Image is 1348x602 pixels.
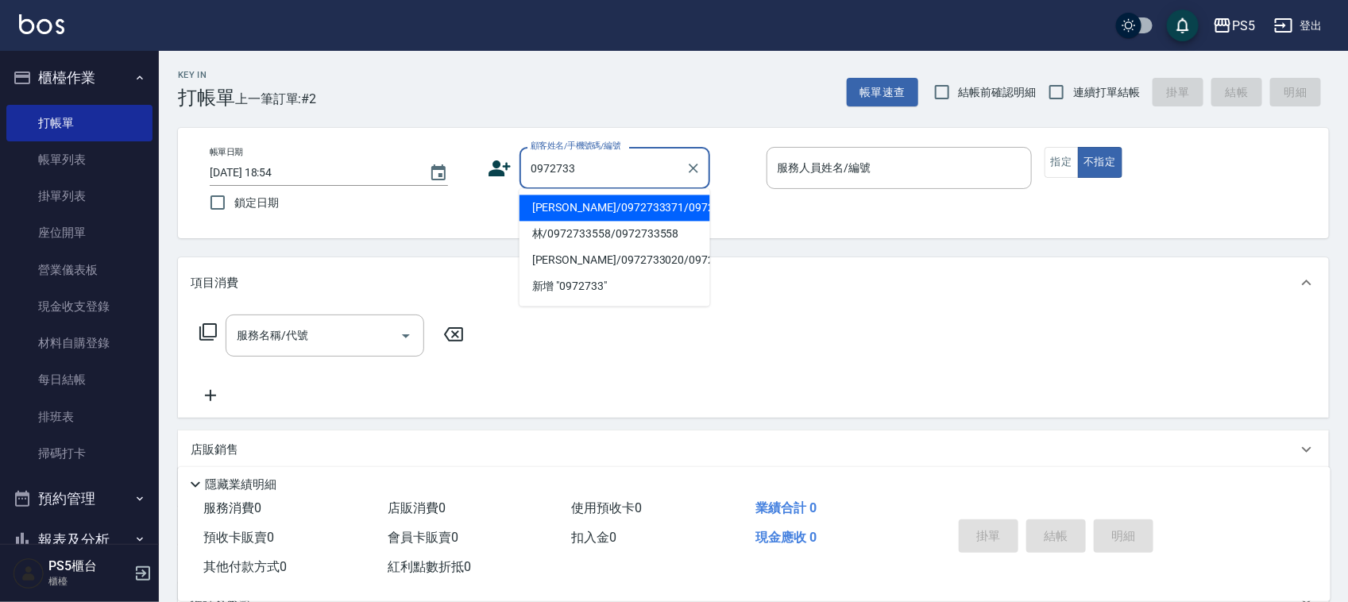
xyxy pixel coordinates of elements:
[6,178,153,214] a: 掛單列表
[178,430,1329,469] div: 店販銷售
[755,530,817,545] span: 現金應收 0
[6,252,153,288] a: 營業儀表板
[959,84,1037,101] span: 結帳前確認明細
[1207,10,1261,42] button: PS5
[13,558,44,589] img: Person
[234,195,279,211] span: 鎖定日期
[203,530,274,545] span: 預收卡販賣 0
[191,442,238,458] p: 店販銷售
[6,435,153,472] a: 掃碼打卡
[1167,10,1199,41] button: save
[1078,147,1122,178] button: 不指定
[48,574,129,588] p: 櫃檯
[203,500,261,515] span: 服務消費 0
[847,78,918,107] button: 帳單速查
[1268,11,1329,41] button: 登出
[19,14,64,34] img: Logo
[6,325,153,361] a: 材料自購登錄
[203,559,287,574] span: 其他付款方式 0
[205,477,276,493] p: 隱藏業績明細
[388,530,458,545] span: 會員卡販賣 0
[520,248,710,274] li: [PERSON_NAME]/0972733020/0972733020
[388,500,446,515] span: 店販消費 0
[682,157,705,179] button: Clear
[191,275,238,291] p: 項目消費
[48,558,129,574] h5: PS5櫃台
[520,274,710,300] li: 新增 "0972733"
[572,530,617,545] span: 扣入金 0
[520,195,710,222] li: [PERSON_NAME]/0972733371/0972733371
[1073,84,1140,101] span: 連續打單結帳
[6,519,153,561] button: 報表及分析
[520,222,710,248] li: 林/0972733558/0972733558
[210,160,413,186] input: YYYY/MM/DD hh:mm
[6,214,153,251] a: 座位開單
[178,257,1329,308] div: 項目消費
[210,146,243,158] label: 帳單日期
[235,89,317,109] span: 上一筆訂單:#2
[1232,16,1255,36] div: PS5
[178,70,235,80] h2: Key In
[6,57,153,98] button: 櫃檯作業
[572,500,643,515] span: 使用預收卡 0
[419,154,458,192] button: Choose date, selected date is 2025-10-09
[388,559,471,574] span: 紅利點數折抵 0
[755,500,817,515] span: 業績合計 0
[6,288,153,325] a: 現金收支登錄
[531,140,621,152] label: 顧客姓名/手機號碼/編號
[178,87,235,109] h3: 打帳單
[393,323,419,349] button: Open
[6,399,153,435] a: 排班表
[6,105,153,141] a: 打帳單
[6,361,153,398] a: 每日結帳
[1045,147,1079,178] button: 指定
[6,478,153,519] button: 預約管理
[6,141,153,178] a: 帳單列表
